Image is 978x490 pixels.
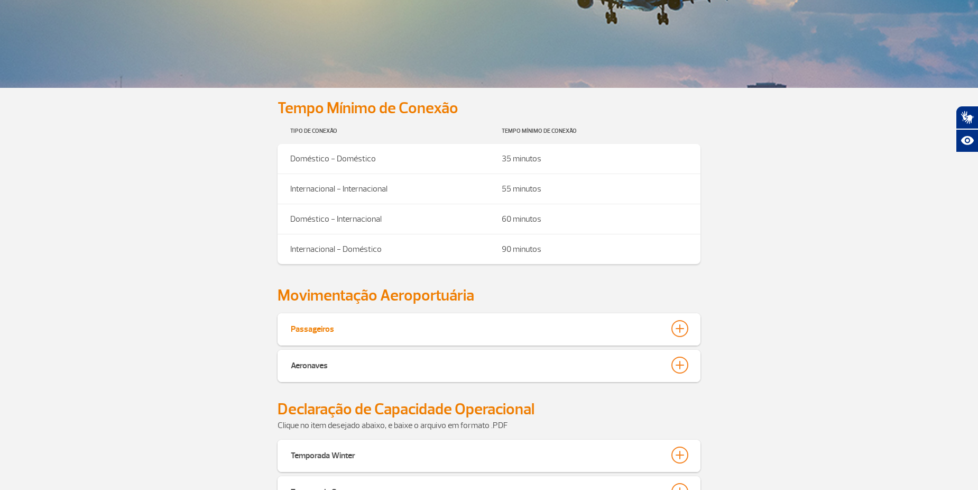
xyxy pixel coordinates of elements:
h2: Tempo Mínimo de Conexão [278,98,700,118]
td: 60 minutos [489,204,700,234]
td: Doméstico - Doméstico [278,144,489,174]
button: Temporada Winter [290,446,688,464]
button: Abrir tradutor de língua de sinais. [956,106,978,129]
h2: Declaração de Capacidade Operacional [278,400,700,419]
th: Tempo Mínimo de Conexão [489,118,700,144]
div: Passageiros [291,320,334,335]
th: Tipo de Conexão [278,118,489,144]
td: 90 minutos [489,234,700,264]
td: Internacional - Internacional [278,174,489,204]
td: Internacional - Doméstico [278,234,489,264]
button: Aeronaves [290,356,688,374]
td: 35 minutos [489,144,700,174]
div: Aeronaves [291,357,328,371]
td: 55 minutos [489,174,700,204]
p: Clique no item desejado abaixo, e baixe o arquivo em formato .PDF [278,419,700,432]
button: Passageiros [290,320,688,338]
div: Plugin de acessibilidade da Hand Talk. [956,106,978,152]
h2: Movimentação Aeroportuária [278,286,700,305]
button: Abrir recursos assistivos. [956,129,978,152]
td: Doméstico - Internacional [278,204,489,234]
div: Temporada Winter [291,447,355,461]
